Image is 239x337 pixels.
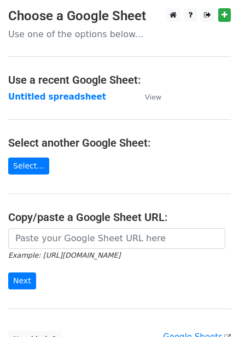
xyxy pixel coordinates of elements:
a: View [134,92,161,102]
h3: Choose a Google Sheet [8,8,231,24]
a: Untitled spreadsheet [8,92,106,102]
h4: Copy/paste a Google Sheet URL: [8,211,231,224]
small: Example: [URL][DOMAIN_NAME] [8,251,120,259]
h4: Use a recent Google Sheet: [8,73,231,86]
input: Paste your Google Sheet URL here [8,228,225,249]
h4: Select another Google Sheet: [8,136,231,149]
p: Use one of the options below... [8,28,231,40]
small: View [145,93,161,101]
input: Next [8,272,36,289]
a: Select... [8,158,49,175]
